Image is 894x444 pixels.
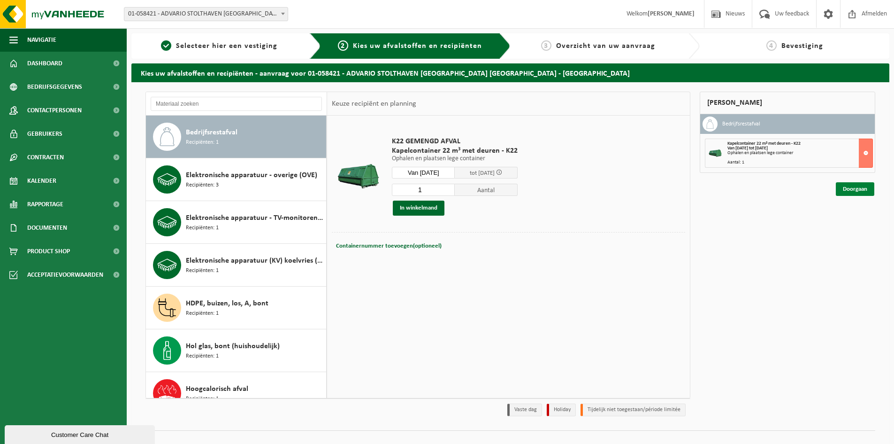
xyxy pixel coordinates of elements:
span: Selecteer hier een vestiging [176,42,277,50]
span: Elektronische apparatuur - TV-monitoren (TVM) [186,212,324,224]
span: Kapelcontainer 22 m³ met deuren - K22 [727,141,801,146]
div: Aantal: 1 [727,160,872,165]
span: Recipiënten: 1 [186,352,219,361]
span: Bedrijfsrestafval [186,127,237,138]
li: Tijdelijk niet toegestaan/période limitée [581,404,686,416]
button: Elektronische apparatuur - overige (OVE) Recipiënten: 3 [146,158,327,201]
span: Dashboard [27,52,62,75]
strong: [PERSON_NAME] [648,10,695,17]
span: Recipiënten: 1 [186,224,219,233]
button: Elektronische apparatuur (KV) koelvries (huishoudelijk) Recipiënten: 1 [146,244,327,287]
span: Product Shop [27,240,70,263]
button: In winkelmand [393,201,444,216]
span: 01-058421 - ADVARIO STOLTHAVEN ANTWERPEN NV - ANTWERPEN [124,8,288,21]
span: Recipiënten: 1 [186,395,219,404]
span: 01-058421 - ADVARIO STOLTHAVEN ANTWERPEN NV - ANTWERPEN [124,7,288,21]
div: [PERSON_NAME] [700,92,875,114]
span: Overzicht van uw aanvraag [556,42,655,50]
span: Acceptatievoorwaarden [27,263,103,287]
span: Contactpersonen [27,99,82,122]
button: Hoogcalorisch afval Recipiënten: 1 [146,372,327,415]
span: K22 GEMENGD AFVAL [392,137,518,146]
span: Kies uw afvalstoffen en recipiënten [353,42,482,50]
span: Elektronische apparatuur (KV) koelvries (huishoudelijk) [186,255,324,266]
a: Doorgaan [836,182,874,196]
button: HDPE, buizen, los, A, bont Recipiënten: 1 [146,287,327,329]
button: Elektronische apparatuur - TV-monitoren (TVM) Recipiënten: 1 [146,201,327,244]
h3: Bedrijfsrestafval [722,117,760,132]
span: Containernummer toevoegen(optioneel) [336,243,442,249]
span: Rapportage [27,193,63,216]
div: Ophalen en plaatsen lege container [727,151,872,156]
button: Bedrijfsrestafval Recipiënten: 1 [146,116,327,158]
input: Materiaal zoeken [151,97,322,111]
div: Keuze recipiënt en planning [327,92,421,116]
input: Selecteer datum [392,167,455,179]
li: Vaste dag [507,404,542,416]
span: Kalender [27,169,56,193]
span: tot [DATE] [470,170,495,176]
button: Hol glas, bont (huishoudelijk) Recipiënten: 1 [146,329,327,372]
a: 1Selecteer hier een vestiging [136,40,302,52]
h2: Kies uw afvalstoffen en recipiënten - aanvraag voor 01-058421 - ADVARIO STOLTHAVEN [GEOGRAPHIC_DA... [131,63,889,82]
span: Hol glas, bont (huishoudelijk) [186,341,280,352]
span: 1 [161,40,171,51]
span: Documenten [27,216,67,240]
span: Gebruikers [27,122,62,146]
button: Containernummer toevoegen(optioneel) [335,240,443,253]
span: Bedrijfsgegevens [27,75,82,99]
span: Recipiënten: 1 [186,138,219,147]
span: Recipiënten: 1 [186,266,219,275]
span: 4 [766,40,777,51]
li: Holiday [547,404,576,416]
strong: Van [DATE] tot [DATE] [727,146,768,151]
span: 2 [338,40,348,51]
span: Contracten [27,146,64,169]
p: Ophalen en plaatsen lege container [392,156,518,162]
iframe: chat widget [5,423,157,444]
span: HDPE, buizen, los, A, bont [186,298,268,309]
span: Navigatie [27,28,56,52]
span: 3 [541,40,551,51]
span: Recipiënten: 3 [186,181,219,190]
span: Elektronische apparatuur - overige (OVE) [186,170,317,181]
span: Hoogcalorisch afval [186,383,248,395]
span: Aantal [455,184,518,196]
span: Recipiënten: 1 [186,309,219,318]
span: Kapelcontainer 22 m³ met deuren - K22 [392,146,518,156]
span: Bevestiging [781,42,823,50]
